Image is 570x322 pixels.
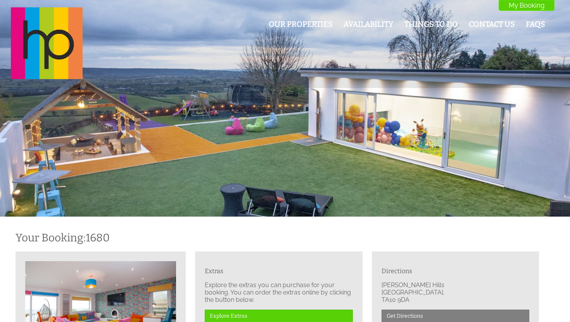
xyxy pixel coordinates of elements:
a: FAQs [526,20,545,29]
a: Our Properties [269,20,333,29]
h1: 1680 [16,231,545,244]
p: Explore the extras you can purchase for your booking. You can order the extras online by clicking... [205,281,352,303]
h3: Directions [382,267,529,275]
a: Contact Us [469,20,515,29]
a: Your Booking: [16,231,86,244]
a: Availability [344,20,394,29]
h3: Extras [205,267,352,275]
p: [PERSON_NAME] Hills [GEOGRAPHIC_DATA], TA10 9DA [382,281,529,303]
img: Halula Properties [11,7,83,79]
a: Things To Do [404,20,458,29]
